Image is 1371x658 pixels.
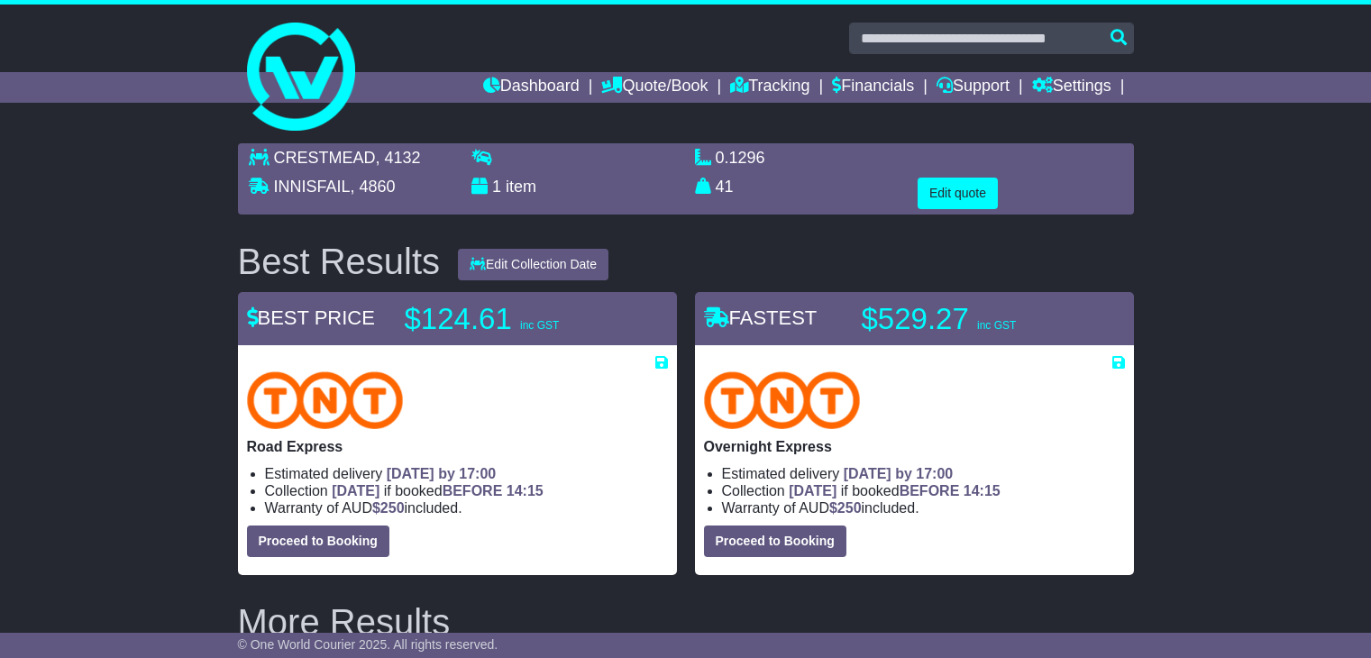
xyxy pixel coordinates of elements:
span: , 4860 [351,178,396,196]
span: item [506,178,536,196]
span: 14:15 [507,483,544,498]
img: TNT Domestic: Road Express [247,371,404,429]
span: 14:15 [964,483,1001,498]
span: 250 [837,500,862,516]
span: $ [372,500,405,516]
li: Collection [722,482,1125,499]
button: Proceed to Booking [247,525,389,557]
button: Edit Collection Date [458,249,608,280]
li: Estimated delivery [722,465,1125,482]
span: if booked [789,483,1000,498]
li: Warranty of AUD included. [722,499,1125,516]
p: $124.61 [405,301,630,337]
span: $ [829,500,862,516]
span: INNISFAIL [274,178,351,196]
p: $529.27 [862,301,1087,337]
span: inc GST [520,319,559,332]
span: CRESTMEAD [274,149,376,167]
span: BEFORE [443,483,503,498]
span: [DATE] by 17:00 [844,466,954,481]
div: Best Results [229,242,450,281]
li: Collection [265,482,668,499]
p: Road Express [247,438,668,455]
span: 250 [380,500,405,516]
span: BEST PRICE [247,306,375,329]
button: Proceed to Booking [704,525,846,557]
p: Overnight Express [704,438,1125,455]
a: Financials [832,72,914,103]
span: [DATE] [332,483,379,498]
span: if booked [332,483,543,498]
span: , 4132 [376,149,421,167]
li: Estimated delivery [265,465,668,482]
h2: More Results [238,602,1134,642]
a: Dashboard [483,72,580,103]
a: Quote/Book [601,72,708,103]
span: BEFORE [900,483,960,498]
span: © One World Courier 2025. All rights reserved. [238,637,498,652]
span: 1 [492,178,501,196]
li: Warranty of AUD included. [265,499,668,516]
img: TNT Domestic: Overnight Express [704,371,861,429]
span: [DATE] [789,483,836,498]
a: Support [937,72,1010,103]
span: [DATE] by 17:00 [387,466,497,481]
span: FASTEST [704,306,818,329]
a: Settings [1032,72,1111,103]
span: inc GST [977,319,1016,332]
span: 0.1296 [716,149,765,167]
a: Tracking [730,72,809,103]
button: Edit quote [918,178,998,209]
span: 41 [716,178,734,196]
